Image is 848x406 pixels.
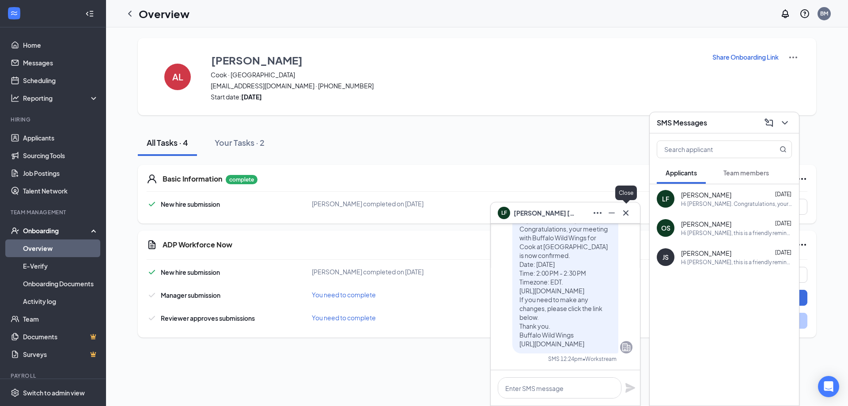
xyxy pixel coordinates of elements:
[161,200,220,208] span: New hire submission
[583,355,617,363] span: • Workstream
[211,52,701,68] button: [PERSON_NAME]
[605,206,619,220] button: Minimize
[23,226,91,235] div: Onboarding
[23,239,98,257] a: Overview
[780,118,790,128] svg: ChevronDown
[657,118,707,128] h3: SMS Messages
[661,224,670,232] div: OS
[23,328,98,345] a: DocumentsCrown
[764,118,774,128] svg: ComposeMessage
[312,291,376,299] span: You need to complete
[11,209,97,216] div: Team Management
[85,9,94,18] svg: Collapse
[23,164,98,182] a: Job Postings
[797,174,807,184] svg: Ellipses
[11,372,97,379] div: Payroll
[762,116,776,130] button: ComposeMessage
[211,53,303,68] h3: [PERSON_NAME]
[226,175,257,184] p: complete
[775,220,791,227] span: [DATE]
[312,200,424,208] span: [PERSON_NAME] completed on [DATE]
[621,342,632,353] svg: Company
[666,169,697,177] span: Applicants
[161,291,220,299] span: Manager submission
[681,190,731,199] span: [PERSON_NAME]
[592,208,603,218] svg: Ellipses
[312,314,376,322] span: You need to complete
[161,314,255,322] span: Reviewer approves submissions
[125,8,135,19] svg: ChevronLeft
[606,208,617,218] svg: Minimize
[163,174,222,184] h5: Basic Information
[11,388,19,397] svg: Settings
[799,8,810,19] svg: QuestionInfo
[797,239,807,250] svg: Ellipses
[615,186,637,200] div: Close
[147,313,157,323] svg: Checkmark
[820,10,828,17] div: BM
[788,52,799,63] img: More Actions
[681,258,792,266] div: Hi [PERSON_NAME], this is a friendly reminder. Your meeting with Buffalo Wild Wings for Server at...
[548,355,583,363] div: SMS 12:24pm
[11,116,97,123] div: Hiring
[23,72,98,89] a: Scheduling
[23,257,98,275] a: E-Verify
[211,92,701,101] span: Start date:
[625,383,636,393] svg: Plane
[215,137,265,148] div: Your Tasks · 2
[147,290,157,300] svg: Checkmark
[621,208,631,218] svg: Cross
[23,388,85,397] div: Switch to admin view
[23,310,98,328] a: Team
[23,182,98,200] a: Talent Network
[818,376,839,397] div: Open Intercom Messenger
[681,200,792,208] div: Hi [PERSON_NAME]. Congratulations, your meeting with Buffalo Wild Wings for Cook at [GEOGRAPHIC_D...
[23,36,98,54] a: Home
[147,239,157,250] svg: Document
[23,292,98,310] a: Activity log
[23,275,98,292] a: Onboarding Documents
[147,174,157,184] svg: User
[591,206,605,220] button: Ellipses
[11,94,19,102] svg: Analysis
[147,199,157,209] svg: Checkmark
[23,94,99,102] div: Reporting
[312,268,424,276] span: [PERSON_NAME] completed on [DATE]
[147,267,157,277] svg: Checkmark
[519,216,608,348] span: Hi [PERSON_NAME]. Congratulations, your meeting with Buffalo Wild Wings for Cook at [GEOGRAPHIC_D...
[712,52,779,62] button: Share Onboarding Link
[10,9,19,18] svg: WorkstreamLogo
[23,129,98,147] a: Applicants
[662,194,669,203] div: LF
[139,6,189,21] h1: Overview
[662,253,669,262] div: JS
[11,226,19,235] svg: UserCheck
[161,268,220,276] span: New hire submission
[155,52,200,101] button: AL
[681,229,792,237] div: Hi [PERSON_NAME], this is a friendly reminder. Your meeting with Buffalo Wild Wings for Server at...
[241,93,262,101] strong: [DATE]
[723,169,769,177] span: Team members
[147,137,188,148] div: All Tasks · 4
[657,141,762,158] input: Search applicant
[172,74,183,80] h4: AL
[514,208,575,218] span: [PERSON_NAME] [PERSON_NAME]
[712,53,779,61] p: Share Onboarding Link
[775,249,791,256] span: [DATE]
[681,249,731,258] span: [PERSON_NAME]
[211,70,701,79] span: Cook · [GEOGRAPHIC_DATA]
[780,146,787,153] svg: MagnifyingGlass
[775,191,791,197] span: [DATE]
[619,206,633,220] button: Cross
[23,54,98,72] a: Messages
[780,8,791,19] svg: Notifications
[681,220,731,228] span: [PERSON_NAME]
[163,240,232,250] h5: ADP Workforce Now
[23,345,98,363] a: SurveysCrown
[778,116,792,130] button: ChevronDown
[23,147,98,164] a: Sourcing Tools
[211,81,701,90] span: [EMAIL_ADDRESS][DOMAIN_NAME] · [PHONE_NUMBER]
